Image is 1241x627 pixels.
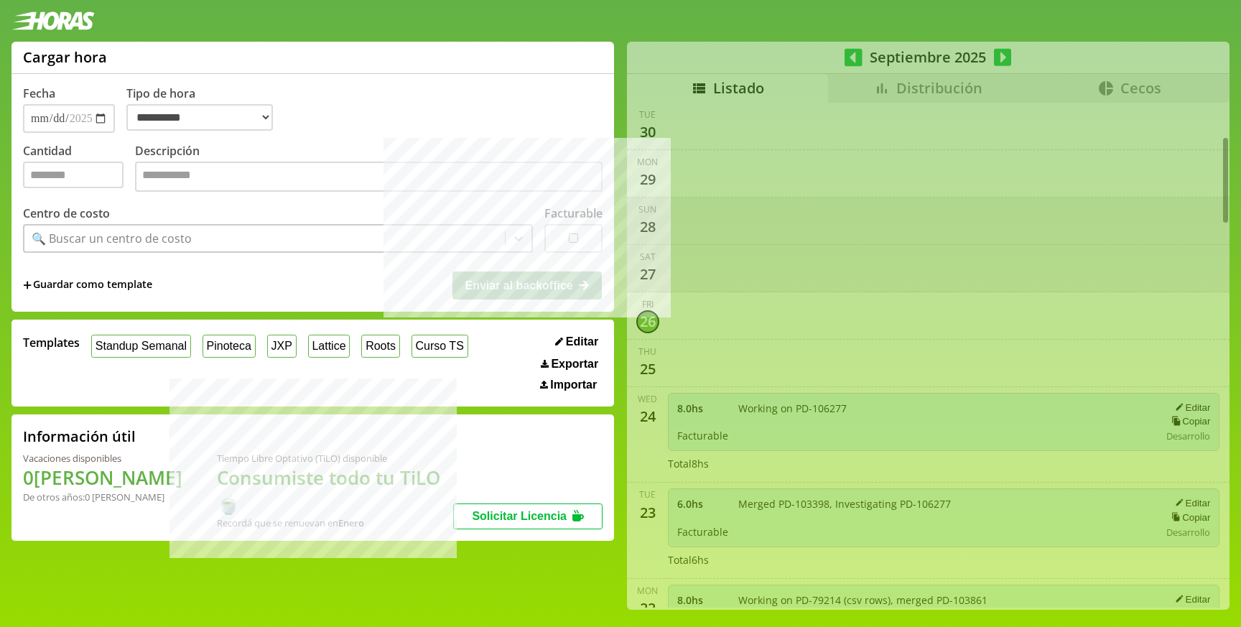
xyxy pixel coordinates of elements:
[23,47,107,67] h1: Cargar hora
[23,85,55,101] label: Fecha
[566,335,598,348] span: Editar
[308,335,350,357] button: Lattice
[550,378,597,391] span: Importar
[23,162,124,188] input: Cantidad
[23,277,32,293] span: +
[217,465,453,516] h1: Consumiste todo tu TiLO 🍵
[203,335,256,357] button: Pinoteca
[217,452,453,465] div: Tiempo Libre Optativo (TiLO) disponible
[267,335,297,357] button: JXP
[544,205,603,221] label: Facturable
[23,335,80,350] span: Templates
[126,104,273,131] select: Tipo de hora
[32,231,192,246] div: 🔍 Buscar un centro de costo
[126,85,284,133] label: Tipo de hora
[536,357,603,371] button: Exportar
[551,358,598,371] span: Exportar
[217,516,453,529] div: Recordá que se renuevan en
[453,503,603,529] button: Solicitar Licencia
[361,335,399,357] button: Roots
[23,277,152,293] span: +Guardar como template
[23,465,182,491] h1: 0 [PERSON_NAME]
[23,143,135,195] label: Cantidad
[91,335,191,357] button: Standup Semanal
[23,452,182,465] div: Vacaciones disponibles
[11,11,95,30] img: logotipo
[23,205,110,221] label: Centro de costo
[472,510,567,522] span: Solicitar Licencia
[412,335,468,357] button: Curso TS
[338,516,364,529] b: Enero
[135,143,603,195] label: Descripción
[551,335,603,349] button: Editar
[23,427,136,446] h2: Información útil
[135,162,603,192] textarea: Descripción
[23,491,182,503] div: De otros años: 0 [PERSON_NAME]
